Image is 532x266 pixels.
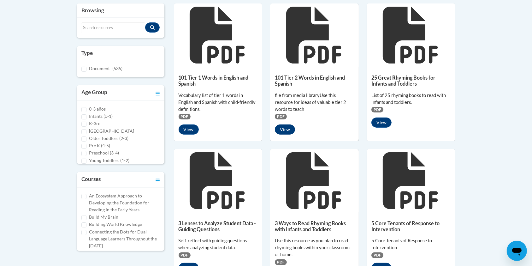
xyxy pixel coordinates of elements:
[275,92,354,113] div: file from media libraryUse this resource for ideas of valuable tier 2 words to teach
[275,237,354,258] div: Use this resource as you plan to read rhyming books within your classroom or home.
[179,252,191,258] span: PDF
[145,22,160,33] button: Search resources
[89,250,160,263] label: Cox Campus Structured Literacy Certificate Exam
[89,66,110,71] span: Document
[507,241,527,261] iframe: Button to launch messaging window
[89,135,128,142] label: Older Toddlers (2-3)
[179,220,258,233] h5: 3 Lenses to Analyze Student Data - Guiding Questions
[371,107,383,112] span: PDF
[89,106,106,112] label: 0-3 años
[89,228,160,249] label: Connecting the Dots for Dual Language Learners Throughout the [DATE]
[89,157,129,164] label: Young Toddlers (1-2)
[112,66,122,71] span: (535)
[275,259,287,265] span: PDF
[89,192,160,213] label: An Ecosystem Approach to Developing the Foundation for Reading in the Early Years
[179,75,258,87] h5: 101 Tier 1 Words in English and Spanish
[371,220,451,233] h5: 5 Core Tenants of Response to Intervention
[371,92,451,106] div: List of 25 rhyming books to read with infants and toddlers.
[275,124,295,135] button: View
[371,118,392,128] button: View
[371,237,451,251] div: 5 Core Tenants of Response to Intervention
[89,113,113,120] label: Infants (0-1)
[371,75,451,87] h5: 25 Great Rhyming Books for Infants and Toddlers
[81,7,160,14] h3: Browsing
[89,128,134,135] label: [GEOGRAPHIC_DATA]
[81,88,107,97] h3: Age Group
[81,175,101,184] h3: Courses
[179,114,191,119] span: PDF
[156,175,160,184] a: Toggle collapse
[89,221,142,228] label: Building World Knowledge
[275,220,354,233] h5: 3 Ways to Read Rhyming Books with Infants and Toddlers
[275,114,287,119] span: PDF
[89,120,101,127] label: K-3rd
[89,142,110,149] label: Pre K (4-5)
[179,237,258,251] div: Self-reflect with guiding questions when analyzing student data.
[371,252,383,258] span: PDF
[179,92,258,113] div: Vocabulary list of tier 1 words in English and Spanish with child-friendly definitions.
[81,49,160,57] h3: Type
[89,214,118,221] label: Build My Brain
[156,88,160,97] a: Toggle collapse
[81,22,145,33] input: Search resources
[179,124,199,135] button: View
[89,149,119,156] label: Preschool (3-4)
[275,75,354,87] h5: 101 Tier 2 Words in English and Spanish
